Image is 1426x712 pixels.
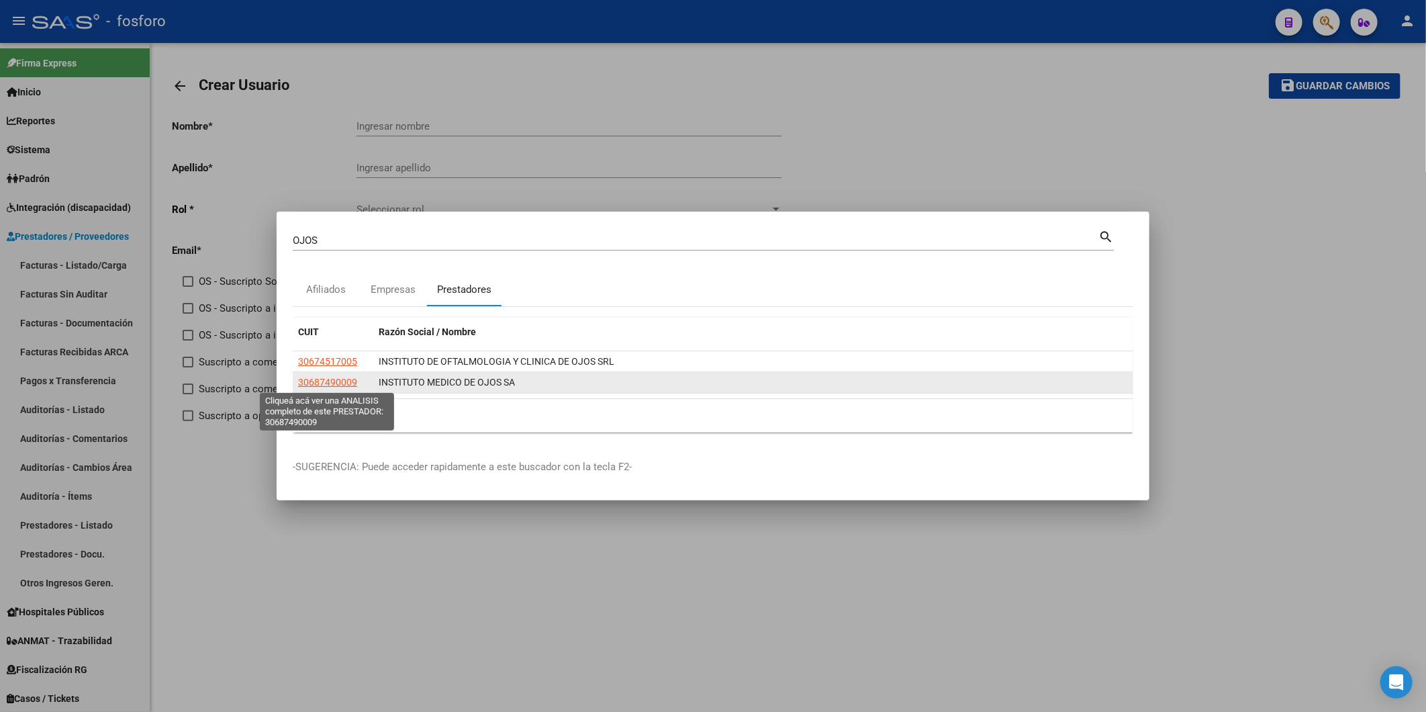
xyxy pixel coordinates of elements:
[371,282,416,298] div: Empresas
[298,377,357,388] span: 30687490009
[437,282,491,298] div: Prestadores
[379,354,1128,369] div: INSTITUTO DE OFTALMOLOGIA Y CLINICA DE OJOS SRL
[298,326,319,337] span: CUIT
[298,356,357,367] span: 30674517005
[293,318,373,347] datatable-header-cell: CUIT
[307,282,346,298] div: Afiliados
[373,318,1133,347] datatable-header-cell: Razón Social / Nombre
[1098,228,1114,244] mat-icon: search
[379,375,1128,390] div: INSTITUTO MEDICO DE OJOS SA
[293,399,1133,433] div: 2 total
[293,459,1133,475] p: -SUGERENCIA: Puede acceder rapidamente a este buscador con la tecla F2-
[1380,666,1413,699] div: Open Intercom Messenger
[379,326,476,337] span: Razón Social / Nombre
